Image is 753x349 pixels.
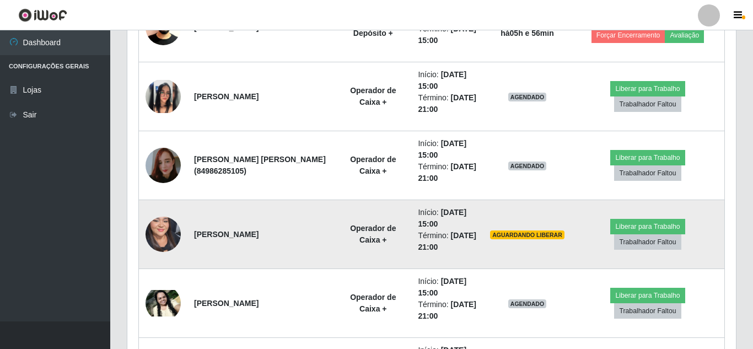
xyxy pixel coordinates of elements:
[194,230,259,239] strong: [PERSON_NAME]
[610,81,685,96] button: Liberar para Trabalho
[610,219,685,234] button: Liberar para Trabalho
[490,230,564,239] span: AGUARDANDO LIBERAR
[501,29,554,37] strong: há 05 h e 56 min
[418,299,477,322] li: Término:
[194,23,259,32] strong: [PERSON_NAME]
[614,165,681,181] button: Trabalhador Faltou
[418,207,477,230] li: Início:
[614,303,681,319] button: Trabalhador Faltou
[665,28,704,43] button: Avaliação
[614,96,681,112] button: Trabalhador Faltou
[146,134,181,197] img: 1756570639562.jpeg
[350,293,396,313] strong: Operador de Caixa +
[591,28,665,43] button: Forçar Encerramento
[18,8,67,22] img: CoreUI Logo
[146,196,181,272] img: 1750900029799.jpeg
[418,23,477,46] li: Término:
[418,277,466,297] time: [DATE] 15:00
[418,70,466,90] time: [DATE] 15:00
[350,86,396,106] strong: Operador de Caixa +
[508,299,547,308] span: AGENDADO
[146,290,181,316] img: 1754843308971.jpeg
[194,299,259,308] strong: [PERSON_NAME]
[146,80,181,114] img: 1755567847269.jpeg
[610,288,685,303] button: Liberar para Trabalho
[194,155,326,175] strong: [PERSON_NAME] [PERSON_NAME] (84986285105)
[418,161,477,184] li: Término:
[610,150,685,165] button: Liberar para Trabalho
[418,208,466,228] time: [DATE] 15:00
[508,162,547,170] span: AGENDADO
[418,69,477,92] li: Início:
[508,93,547,101] span: AGENDADO
[194,92,259,101] strong: [PERSON_NAME]
[350,224,396,244] strong: Operador de Caixa +
[418,138,477,161] li: Início:
[418,92,477,115] li: Término:
[350,155,396,175] strong: Operador de Caixa +
[418,276,477,299] li: Início:
[614,234,681,250] button: Trabalhador Faltou
[418,230,477,253] li: Término:
[418,139,466,159] time: [DATE] 15:00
